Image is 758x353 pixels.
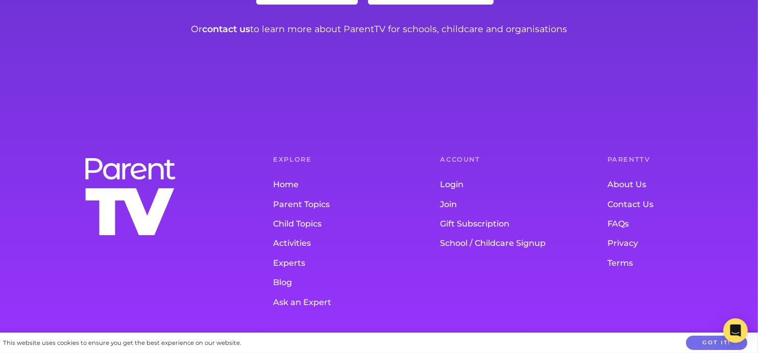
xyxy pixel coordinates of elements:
a: Ask an Expert [273,293,399,312]
a: Parent Topics [273,195,399,214]
div: This website uses cookies to ensure you get the best experience on our website. [3,338,241,348]
div: Open Intercom Messenger [723,318,748,343]
a: Home [273,175,399,195]
a: Join [441,195,567,214]
a: School / Childcare Signup [441,234,567,254]
p: Or to learn more about ParentTV for schools, childcare and organisations [25,21,733,37]
a: Contact Us [607,195,733,214]
a: Blog [273,273,399,292]
h6: Explore [273,157,399,163]
h6: Account [441,157,567,163]
a: Privacy [607,234,733,254]
img: parenttv-logo-stacked-white.f9d0032.svg [82,156,179,238]
a: Activities [273,234,399,254]
a: contact us [202,23,250,34]
a: Gift Subscription [441,214,567,234]
a: Terms [607,254,733,273]
button: Got it! [686,336,747,350]
h6: ParentTV [607,157,733,163]
a: Experts [273,254,399,273]
a: Login [441,175,567,195]
a: FAQs [607,214,733,234]
a: Child Topics [273,214,399,234]
a: About Us [607,175,733,195]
